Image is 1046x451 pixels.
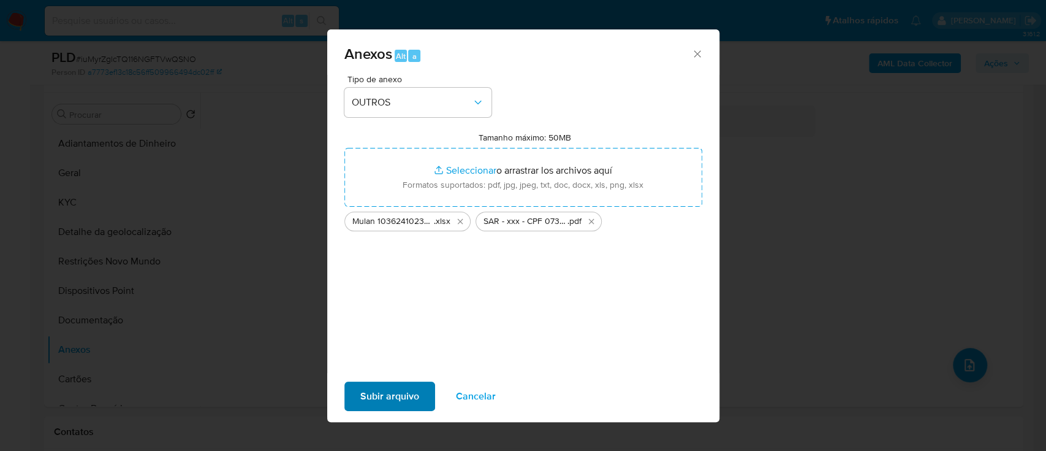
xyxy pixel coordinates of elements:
ul: Archivos seleccionados [344,207,702,231]
label: Tamanho máximo: 50MB [479,132,571,143]
span: .pdf [567,215,582,228]
span: Tipo de anexo [347,75,495,83]
span: Anexos [344,43,392,64]
span: Alt [396,50,406,62]
span: a [412,50,417,62]
button: Cerrar [691,48,702,59]
span: SAR - xxx - CPF 07395460154 - [PERSON_NAME] [483,215,567,228]
span: Cancelar [456,383,496,410]
span: Mulan 1036241023_2025_09_26_13_25_07 [352,215,434,228]
span: Subir arquivo [360,383,419,410]
span: OUTROS [352,96,472,109]
span: .xlsx [434,215,450,228]
button: Eliminar SAR - xxx - CPF 07395460154 - BRUNA RAFAELA DA SILVA.pdf [584,214,599,229]
button: OUTROS [344,88,491,117]
button: Subir arquivo [344,382,435,411]
button: Eliminar Mulan 1036241023_2025_09_26_13_25_07.xlsx [453,214,468,229]
button: Cancelar [440,382,512,411]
